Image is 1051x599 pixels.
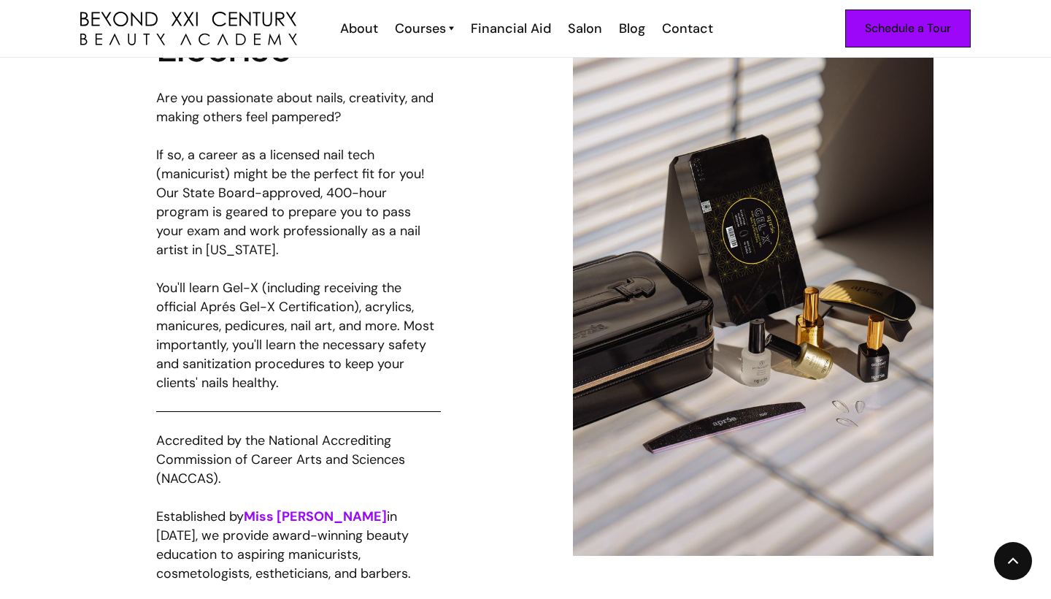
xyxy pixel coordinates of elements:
[662,19,713,38] div: Contact
[619,19,645,38] div: Blog
[573,15,933,556] img: Aprés Nail kit
[331,19,385,38] a: About
[80,12,297,46] img: beyond 21st century beauty academy logo
[471,19,551,38] div: Financial Aid
[609,19,652,38] a: Blog
[568,19,602,38] div: Salon
[80,12,297,46] a: home
[845,9,971,47] a: Schedule a Tour
[395,19,446,38] div: Courses
[558,19,609,38] a: Salon
[340,19,378,38] div: About
[244,508,387,525] a: Miss [PERSON_NAME]
[652,19,720,38] a: Contact
[865,19,951,38] div: Schedule a Tour
[156,88,441,412] p: Are you passionate about nails, creativity, and making others feel pampered? If so, a career as a...
[461,19,558,38] a: Financial Aid
[395,19,454,38] a: Courses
